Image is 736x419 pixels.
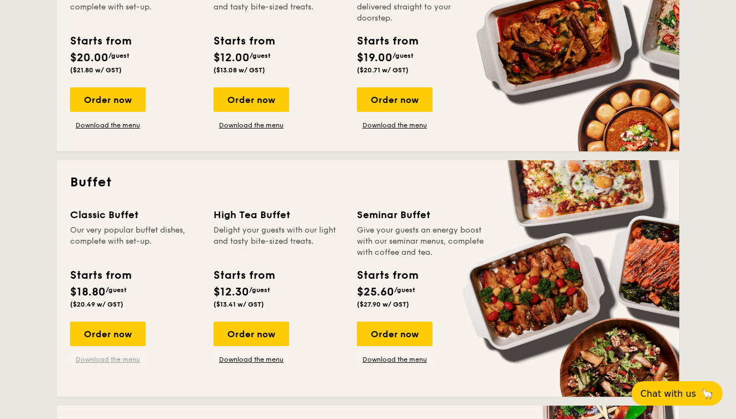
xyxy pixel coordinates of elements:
[392,52,414,60] span: /guest
[357,267,417,284] div: Starts from
[106,286,127,294] span: /guest
[357,121,432,130] a: Download the menu
[357,51,392,65] span: $19.00
[213,121,289,130] a: Download the menu
[357,225,487,258] div: Give your guests an energy boost with our seminar menus, complete with coffee and tea.
[213,225,344,258] div: Delight your guests with our light and tasty bite-sized treats.
[108,52,130,60] span: /guest
[213,207,344,223] div: High Tea Buffet
[640,388,696,399] span: Chat with us
[357,66,409,74] span: ($20.71 w/ GST)
[213,87,289,112] div: Order now
[70,207,200,223] div: Classic Buffet
[213,66,265,74] span: ($13.08 w/ GST)
[70,121,146,130] a: Download the menu
[357,33,417,50] div: Starts from
[213,300,264,308] span: ($13.41 w/ GST)
[631,381,723,406] button: Chat with us🦙
[357,322,432,346] div: Order now
[700,387,714,400] span: 🦙
[70,300,123,308] span: ($20.49 w/ GST)
[70,322,146,346] div: Order now
[213,285,249,299] span: $12.30
[394,286,415,294] span: /guest
[70,225,200,258] div: Our very popular buffet dishes, complete with set-up.
[70,51,108,65] span: $20.00
[70,285,106,299] span: $18.80
[249,286,270,294] span: /guest
[250,52,271,60] span: /guest
[357,207,487,223] div: Seminar Buffet
[70,87,146,112] div: Order now
[357,355,432,364] a: Download the menu
[70,66,122,74] span: ($21.80 w/ GST)
[213,322,289,346] div: Order now
[213,267,274,284] div: Starts from
[70,33,131,50] div: Starts from
[357,87,432,112] div: Order now
[70,174,666,191] h2: Buffet
[70,267,131,284] div: Starts from
[213,33,274,50] div: Starts from
[213,355,289,364] a: Download the menu
[357,285,394,299] span: $25.60
[70,355,146,364] a: Download the menu
[213,51,250,65] span: $12.00
[357,300,409,308] span: ($27.90 w/ GST)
